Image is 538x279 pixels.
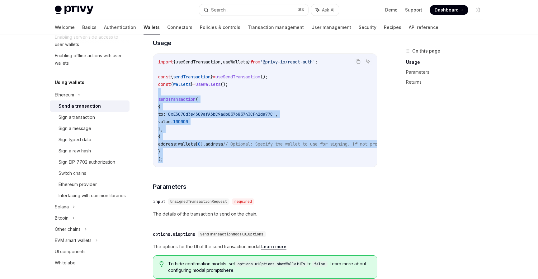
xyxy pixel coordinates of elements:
[158,134,161,139] span: {
[55,79,84,86] h5: Using wallets
[50,179,130,190] a: Ethereum provider
[248,20,304,35] a: Transaction management
[196,81,220,87] span: useWallets
[173,74,210,80] span: sendTransaction
[55,20,75,35] a: Welcome
[171,81,173,87] span: {
[406,57,488,67] a: Usage
[312,261,328,267] code: false
[223,59,248,65] span: useWallets
[158,96,196,102] span: sendTransaction
[354,58,362,66] button: Copy the contents from the code block
[250,59,260,65] span: from
[198,141,201,147] span: 0
[215,74,260,80] span: useSendTransaction
[473,5,483,15] button: Toggle dark mode
[59,181,97,188] div: Ethereum provider
[59,114,95,121] div: Sign a transaction
[104,20,136,35] a: Authentication
[235,261,308,267] code: options.uiOptions.showWalletUIs
[176,59,220,65] span: useSendTransaction
[158,104,161,109] span: {
[153,231,195,237] div: options.uiOptions
[50,190,130,201] a: Interfacing with common libraries
[359,20,376,35] a: Security
[158,81,171,87] span: const
[311,20,351,35] a: User management
[220,59,223,65] span: ,
[158,156,163,162] span: );
[55,6,93,14] img: light logo
[196,141,198,147] span: [
[158,111,166,117] span: to:
[248,59,250,65] span: }
[59,170,86,177] div: Switch chains
[364,58,372,66] button: Ask AI
[59,147,91,155] div: Sign a raw hash
[205,141,223,147] span: address
[173,81,191,87] span: wallets
[55,226,81,233] div: Other chains
[409,20,438,35] a: API reference
[412,47,440,55] span: On this page
[158,149,161,154] span: }
[50,134,130,145] a: Sign typed data
[59,125,91,132] div: Sign a message
[55,203,69,211] div: Solana
[55,248,86,255] div: UI components
[55,91,74,99] div: Ethereum
[199,4,308,16] button: Search...⌘K
[168,261,371,273] span: To hide confirmation modals, set to . Learn more about configuring modal prompts .
[191,81,193,87] span: }
[406,77,488,87] a: Returns
[153,39,172,47] span: Usage
[50,168,130,179] a: Switch chains
[435,7,459,13] span: Dashboard
[158,126,163,132] span: },
[201,141,205,147] span: ].
[385,7,398,13] a: Demo
[173,119,188,124] span: 100000
[50,50,130,69] a: Enabling offline actions with user wallets
[260,74,268,80] span: ();
[159,261,164,267] svg: Tip
[50,246,130,257] a: UI components
[55,52,126,67] div: Enabling offline actions with user wallets
[158,141,178,147] span: address:
[55,259,77,267] div: Whitelabel
[200,232,263,237] span: SendTransactionModalUIOptions
[153,198,165,205] div: input
[220,81,228,87] span: ();
[59,192,126,199] div: Interfacing with common libraries
[144,20,160,35] a: Wallets
[50,123,130,134] a: Sign a message
[153,210,377,218] span: The details of the transaction to send on the chain.
[406,67,488,77] a: Parameters
[196,96,198,102] span: (
[173,59,176,65] span: {
[167,20,192,35] a: Connectors
[384,20,401,35] a: Recipes
[211,6,229,14] div: Search...
[153,243,377,250] span: The options for the UI of the send transaction modal. .
[59,158,115,166] div: Sign EIP-7702 authorization
[223,141,470,147] span: // Optional: Specify the wallet to use for signing. If not provided, the first wallet will be used.
[275,111,278,117] span: ,
[158,59,173,65] span: import
[315,59,318,65] span: ;
[50,257,130,268] a: Whitelabel
[153,182,186,191] span: Parameters
[261,244,286,249] a: Learn more
[166,111,275,117] span: '0xE3070d3e4309afA3bC9a6b057685743CF42da77C'
[193,81,196,87] span: =
[158,74,171,80] span: const
[260,59,315,65] span: '@privy-io/react-auth'
[59,102,101,110] div: Send a transaction
[322,7,334,13] span: Ask AI
[311,4,339,16] button: Ask AI
[170,199,227,204] span: UnsignedTransactionRequest
[232,198,254,205] div: required
[50,112,130,123] a: Sign a transaction
[200,20,240,35] a: Policies & controls
[223,267,234,273] a: here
